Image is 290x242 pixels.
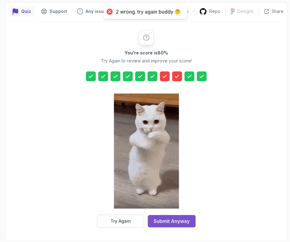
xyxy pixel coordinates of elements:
p: Try Again to review and improve your score! [101,58,192,64]
div: 2 wrong. try again buddy 🤔 [116,9,181,15]
button: Submit Anyway [148,215,195,227]
p: Support [50,8,67,14]
p: Designs [237,8,254,14]
a: Repo [194,8,225,15]
p: Quiz [21,8,31,14]
button: quiz button [9,6,35,16]
p: Any issues? [86,8,111,14]
button: Share [259,8,284,14]
button: Feedback button [73,6,115,16]
div: Submit Anyway [154,217,190,225]
p: Share [272,8,284,14]
h2: You're score is 80 % [125,50,168,56]
p: Repo [209,8,220,14]
button: Try Again [97,215,144,228]
img: cool-cat [114,93,179,208]
button: Support button [37,6,71,16]
div: Try Again [111,218,131,224]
